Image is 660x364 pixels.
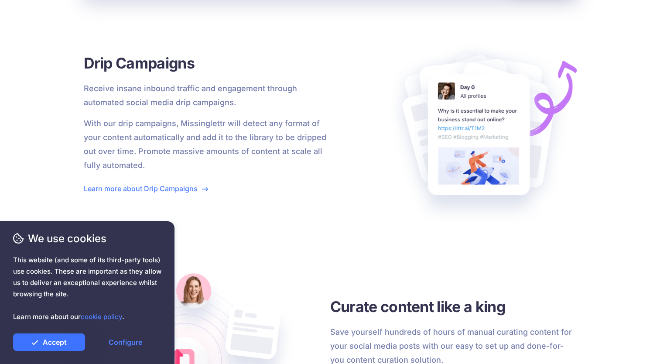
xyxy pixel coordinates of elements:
[81,312,122,321] a: cookie policy
[89,333,161,351] a: Configure
[84,117,330,172] p: With our drip campaigns, Missinglettr will detect any format of your content automatically and ad...
[330,297,577,316] h3: Curate content like a king
[84,82,330,110] p: Receive insane inbound traffic and engagement through automated social media drip campaigns.
[84,184,208,193] a: Learn more about Drip Campaigns
[13,231,161,246] span: We use cookies
[13,333,85,351] a: Accept
[84,53,330,73] h3: Drip Campaigns
[383,39,577,225] img: Social Posts
[13,254,161,323] span: This website (and some of its third-party tools) use cookies. These are important as they allow u...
